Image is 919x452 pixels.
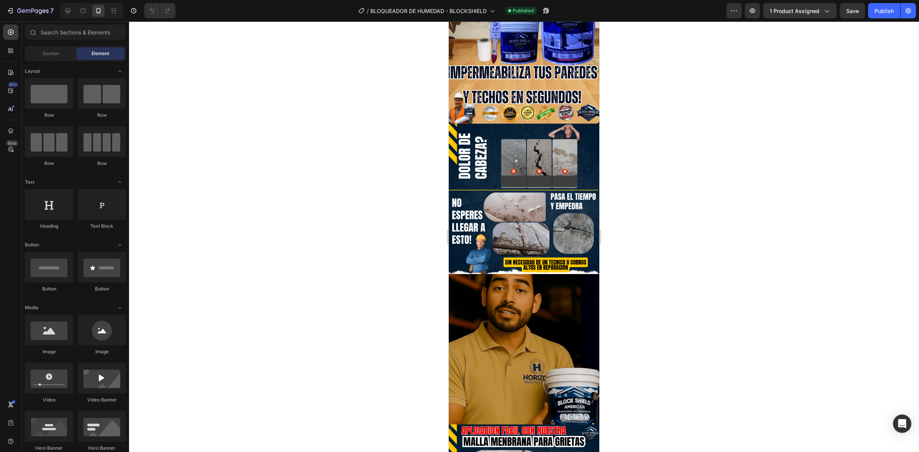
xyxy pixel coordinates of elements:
[25,223,73,230] div: Heading
[449,21,599,452] iframe: Design area
[367,7,369,15] span: /
[50,6,54,15] p: 7
[25,397,73,403] div: Video
[846,8,859,14] span: Save
[25,68,40,75] span: Layout
[7,82,18,88] div: 450
[92,50,109,57] span: Element
[370,7,487,15] span: BLOQUEADOR DE HUMEDAD - BLOCKSHIELD
[25,445,73,452] div: Hero Banner
[6,140,18,146] div: Beta
[3,3,57,18] button: 7
[875,7,894,15] div: Publish
[25,179,34,186] span: Text
[43,50,59,57] span: Section
[25,160,73,167] div: Row
[25,242,39,248] span: Button
[78,223,126,230] div: Text Block
[25,24,126,40] input: Search Sections & Elements
[78,286,126,292] div: Button
[114,239,126,251] span: Toggle open
[78,445,126,452] div: Hero Banner
[763,3,837,18] button: 1 product assigned
[25,304,38,311] span: Media
[114,302,126,314] span: Toggle open
[25,286,73,292] div: Button
[114,176,126,188] span: Toggle open
[840,3,865,18] button: Save
[893,414,911,433] div: Open Intercom Messenger
[25,112,73,119] div: Row
[513,7,534,14] span: Published
[78,160,126,167] div: Row
[144,3,175,18] div: Undo/Redo
[770,7,819,15] span: 1 product assigned
[78,348,126,355] div: Image
[78,112,126,119] div: Row
[114,65,126,77] span: Toggle open
[78,397,126,403] div: Video Banner
[868,3,900,18] button: Publish
[25,348,73,355] div: Image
